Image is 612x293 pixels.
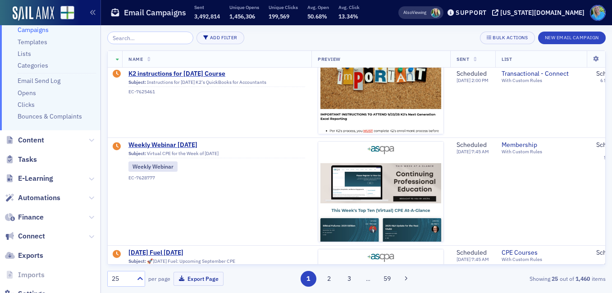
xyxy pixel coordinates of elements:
div: With Custom Rules [502,149,584,155]
input: Search… [107,32,193,44]
p: Avg. Click [338,4,360,10]
button: 1 [301,271,316,287]
span: Subject: [128,151,146,156]
a: Membership [502,141,584,149]
span: 7:45 AM [471,256,489,262]
img: SailAMX [13,6,54,21]
span: Sent [457,56,469,62]
div: Support [456,9,487,17]
a: Campaigns [18,26,49,34]
span: 13.34% [338,13,358,20]
div: EC-7628777 [128,175,305,181]
label: per page [148,275,170,283]
span: Automations [18,193,60,203]
div: Scheduled [457,70,489,78]
button: 3 [342,271,357,287]
a: Opens [18,89,36,97]
a: Transactional - Connect [502,70,584,78]
button: Bulk Actions [480,32,534,44]
a: Lists [18,50,31,58]
span: Tasks [18,155,37,165]
p: Unique Clicks [269,4,298,10]
span: List [502,56,512,62]
div: [US_STATE][DOMAIN_NAME] [500,9,585,17]
button: 59 [379,271,395,287]
a: Connect [5,231,45,241]
div: Draft [113,70,121,79]
strong: 1,460 [574,275,592,283]
a: Imports [5,270,45,280]
span: 199,569 [269,13,289,20]
button: Add Filter [196,32,244,44]
div: Also [403,9,412,15]
a: Automations [5,193,60,203]
a: E-Learning [5,174,53,183]
a: View Homepage [54,6,74,21]
a: Clicks [18,101,35,109]
button: [US_STATE][DOMAIN_NAME] [492,9,588,16]
div: Scheduled [457,249,489,257]
span: 1,456,306 [229,13,255,20]
span: Exports [18,251,43,261]
a: Content [5,135,44,145]
div: Showing out of items [446,275,606,283]
img: SailAMX [60,6,74,20]
span: [DATE] [457,78,471,84]
button: 2 [321,271,337,287]
span: Connect [18,231,45,241]
div: Draft [113,250,121,259]
div: Draft [113,142,121,151]
a: Email Send Log [18,77,60,85]
div: With Custom Rules [502,78,584,84]
button: Export Page [174,272,224,286]
span: [DATE] [457,148,471,155]
p: Avg. Open [307,4,329,10]
span: [DATE] [457,256,471,262]
span: Subject: [128,258,146,264]
div: 🚀[DATE] Fuel: Upcoming September CPE [128,258,305,266]
a: Finance [5,212,44,222]
a: Templates [18,38,47,46]
a: Weekly Webinar [DATE] [128,141,305,149]
span: Finance [18,212,44,222]
span: Preview [318,56,341,62]
a: Tasks [5,155,37,165]
a: New Email Campaign [538,33,606,41]
span: K2 instructions for [DATE] Course [128,70,305,78]
button: New Email Campaign [538,32,606,44]
a: CPE Courses [502,249,584,257]
span: Imports [18,270,45,280]
span: Viewing [403,9,426,16]
div: Scheduled [457,141,489,149]
span: 7:45 AM [471,148,489,155]
div: Weekly Webinar [128,161,178,171]
p: Unique Opens [229,4,259,10]
div: Virtual CPE for the Week of [DATE] [128,151,305,159]
span: E-Learning [18,174,53,183]
span: 3,492,814 [194,13,220,20]
a: Categories [18,61,48,69]
div: Instructions for [DATE] K2's QuickBooks for Accountants [128,79,305,87]
span: Content [18,135,44,145]
div: Bulk Actions [493,35,528,40]
div: EC-7625461 [128,89,305,95]
span: Subject: [128,79,146,85]
div: With Custom Rules [502,256,584,262]
a: [DATE] Fuel [DATE] [128,249,305,257]
a: Exports [5,251,43,261]
div: 25 [112,274,132,284]
a: Bounces & Complaints [18,112,82,120]
span: Helen Oglesby [431,8,440,18]
h1: Email Campaigns [124,7,186,18]
span: … [362,275,375,283]
span: Profile [590,5,606,21]
span: 2:00 PM [471,78,489,84]
span: 50.68% [307,13,327,20]
strong: 25 [550,275,560,283]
